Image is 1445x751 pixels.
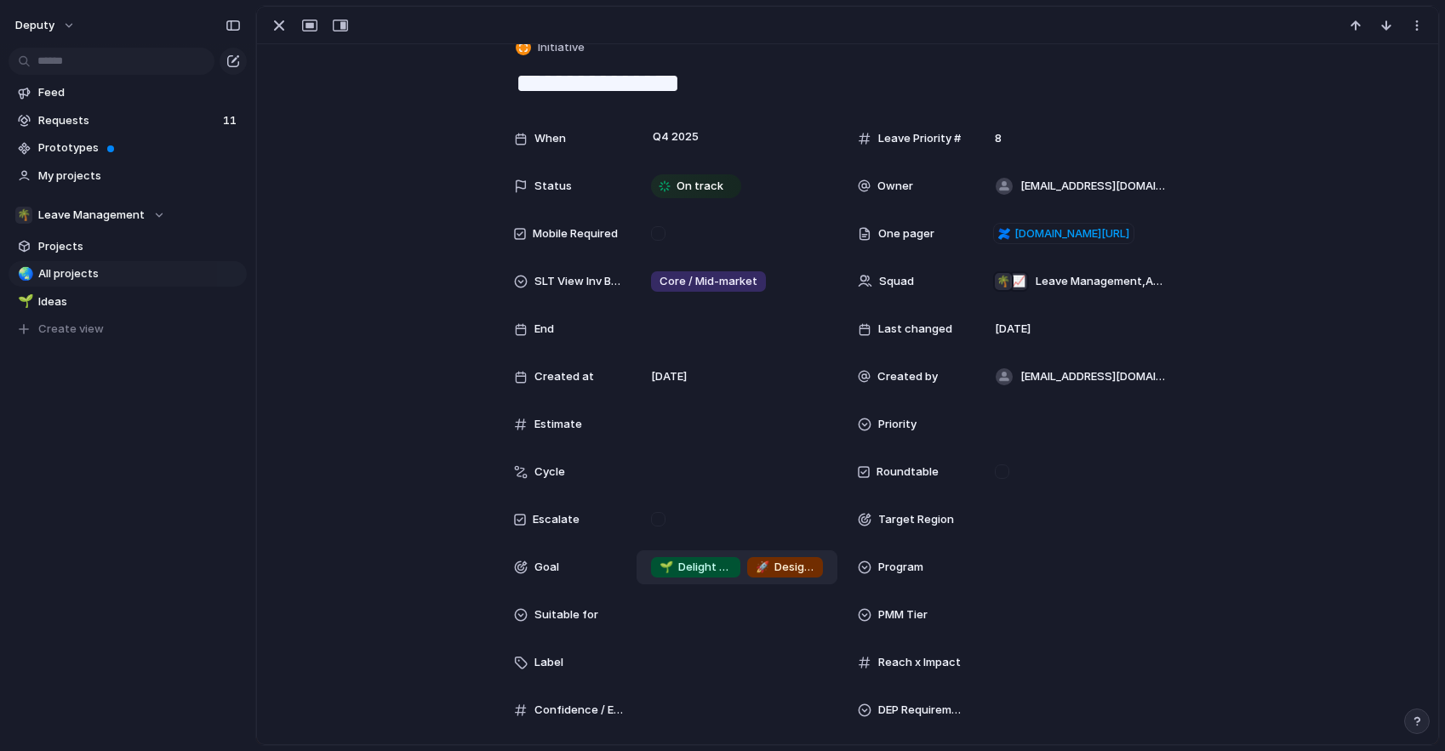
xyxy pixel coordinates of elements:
[878,130,961,147] span: Leave Priority #
[9,289,247,315] a: 🌱Ideas
[877,178,913,195] span: Owner
[756,560,769,573] span: 🚀
[38,84,241,101] span: Feed
[879,273,914,290] span: Squad
[648,127,703,147] span: Q4 2025
[534,178,572,195] span: Status
[995,273,1012,290] div: 🌴
[38,139,241,156] span: Prototypes
[38,238,241,255] span: Projects
[538,39,585,56] span: Initiative
[878,606,928,623] span: PMM Tier
[677,178,723,195] span: On track
[993,223,1134,245] a: [DOMAIN_NAME][URL]
[18,265,30,284] div: 🌏
[533,225,618,242] span: Mobile Required
[38,168,241,185] span: My projects
[534,416,582,433] span: Estimate
[878,559,923,576] span: Program
[9,261,247,287] a: 🌏All projects
[534,464,565,481] span: Cycle
[38,321,104,338] span: Create view
[534,654,563,671] span: Label
[878,702,967,719] span: DEP Requirements
[534,368,594,385] span: Created at
[534,606,598,623] span: Suitable for
[9,108,247,134] a: Requests11
[15,207,32,224] div: 🌴
[38,112,218,129] span: Requests
[878,321,952,338] span: Last changed
[660,559,732,576] span: Delight and grow existing customer base
[38,293,241,310] span: Ideas
[660,273,757,290] span: Core / Mid-market
[38,265,241,282] span: All projects
[9,202,247,228] button: 🌴Leave Management
[878,416,917,433] span: Priority
[9,316,247,342] button: Create view
[878,511,954,528] span: Target Region
[534,321,554,338] span: End
[15,293,32,310] button: 🌱
[9,80,247,105] a: Feed
[8,12,84,39] button: deputy
[877,464,939,481] span: Roundtable
[1020,368,1167,385] span: [EMAIL_ADDRESS][DOMAIN_NAME]
[533,511,580,528] span: Escalate
[651,368,687,385] span: [DATE]
[534,559,559,576] span: Goal
[1036,273,1167,290] span: Leave Management , Analytics
[534,702,623,719] span: Confidence / Effort
[995,321,1031,338] span: [DATE]
[878,225,934,242] span: One pager
[512,36,590,60] button: Initiative
[15,17,54,34] span: deputy
[1010,273,1027,290] div: 📈
[18,292,30,311] div: 🌱
[1014,225,1129,242] span: [DOMAIN_NAME][URL]
[988,130,1008,147] span: 8
[877,368,938,385] span: Created by
[9,135,247,161] a: Prototypes
[38,207,145,224] span: Leave Management
[9,163,247,189] a: My projects
[15,265,32,282] button: 🌏
[756,559,814,576] span: Design and deploy new products
[9,234,247,259] a: Projects
[660,560,673,573] span: 🌱
[1020,178,1167,195] span: [EMAIL_ADDRESS][DOMAIN_NAME]
[534,130,566,147] span: When
[534,273,623,290] span: SLT View Inv Bucket
[223,112,240,129] span: 11
[878,654,961,671] span: Reach x Impact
